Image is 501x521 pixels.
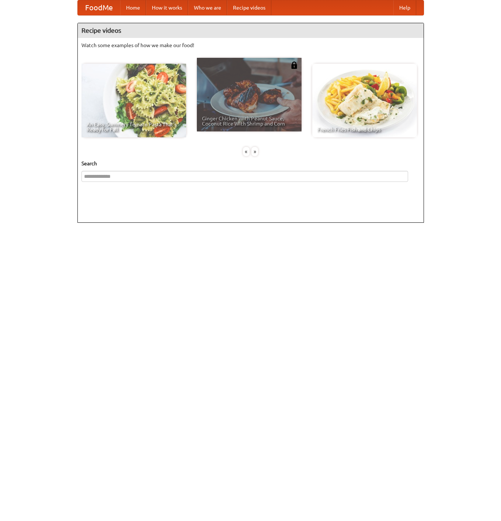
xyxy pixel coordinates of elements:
a: Home [120,0,146,15]
h5: Search [81,160,420,167]
div: » [251,147,258,156]
a: How it works [146,0,188,15]
a: An Easy, Summery Tomato Pasta That's Ready for Fall [81,64,186,137]
img: 483408.png [290,61,298,69]
h4: Recipe videos [78,23,424,38]
a: Recipe videos [227,0,271,15]
a: FoodMe [78,0,120,15]
a: French Fries Fish and Chips [312,64,417,137]
a: Who we are [188,0,227,15]
span: An Easy, Summery Tomato Pasta That's Ready for Fall [87,122,181,132]
p: Watch some examples of how we make our food! [81,42,420,49]
div: « [243,147,250,156]
span: French Fries Fish and Chips [317,127,412,132]
a: Help [393,0,416,15]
